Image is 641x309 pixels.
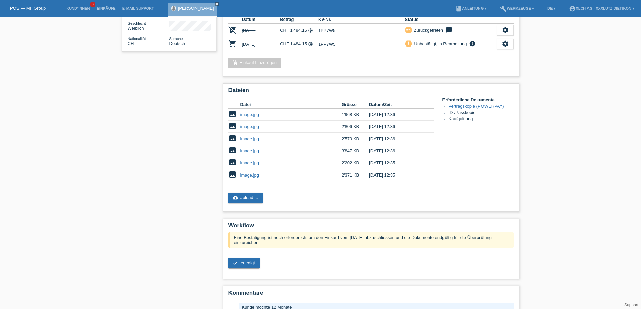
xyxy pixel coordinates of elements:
[406,27,411,32] i: undo
[342,169,369,181] td: 2'371 KB
[178,6,214,11] a: [PERSON_NAME]
[342,145,369,157] td: 3'847 KB
[452,6,490,10] a: bookAnleitung ▾
[233,195,238,200] i: cloud_upload
[369,121,424,133] td: [DATE] 12:36
[412,40,467,47] div: Unbestätigt, in Bearbeitung
[228,232,514,248] div: Eine Bestätigung ist noch erforderlich, um den Einkauf vom [DATE] abzuschliessen und die Dokument...
[10,6,46,11] a: POS — MF Group
[544,6,559,10] a: DE ▾
[369,145,424,157] td: [DATE] 12:36
[228,289,514,300] h2: Kommentare
[228,110,237,118] i: image
[240,172,259,178] a: image.jpg
[228,222,514,232] h2: Workflow
[369,101,424,109] th: Datum/Zeit
[241,260,255,265] span: erledigt
[128,21,146,25] span: Geschlecht
[445,27,453,33] i: feedback
[128,21,169,31] div: Weiblich
[497,6,537,10] a: buildWerkzeuge ▾
[228,87,514,97] h2: Dateien
[240,101,342,109] th: Datei
[369,109,424,121] td: [DATE] 12:36
[318,24,405,37] td: 1PP7W5
[449,110,514,116] li: ID-/Passkopie
[468,40,476,47] i: info
[93,6,119,10] a: Einkäufe
[228,40,237,48] i: POSP00027537
[233,260,238,266] i: check
[342,157,369,169] td: 2'202 KB
[502,40,509,47] i: settings
[280,37,318,51] td: CHF 1'484.15
[502,26,509,34] i: settings
[318,37,405,51] td: 1PP7W5
[449,104,504,109] a: Vertragskopie (POWERPAY)
[228,134,237,142] i: image
[342,121,369,133] td: 2'806 KB
[566,6,638,10] a: account_circleXLCH AG - XXXLutz Dietikon ▾
[280,15,318,24] th: Betrag
[63,6,93,10] a: Kund*innen
[228,146,237,154] i: image
[215,2,219,6] a: close
[240,112,259,117] a: image.jpg
[240,136,259,141] a: image.jpg
[128,41,134,46] span: Schweiz
[119,6,157,10] a: E-Mail Support
[442,97,514,102] h4: Erforderliche Dokumente
[405,15,497,24] th: Status
[449,116,514,123] li: Kaufquittung
[308,42,313,47] i: Fixe Raten - Zinsübernahme durch Kunde (12 Raten)
[228,193,263,203] a: cloud_uploadUpload ...
[90,2,95,7] span: 3
[228,158,237,166] i: image
[240,148,259,153] a: image.jpg
[569,5,576,12] i: account_circle
[369,169,424,181] td: [DATE] 12:35
[128,37,146,41] span: Nationalität
[342,101,369,109] th: Grösse
[169,37,183,41] span: Sprache
[406,41,411,46] i: priority_high
[228,170,237,179] i: image
[242,15,280,24] th: Datum
[169,41,185,46] span: Deutsch
[240,124,259,129] a: image.jpg
[369,133,424,145] td: [DATE] 12:36
[308,28,313,33] i: Fixe Raten - Zinsübernahme durch Kunde (6 Raten)
[318,15,405,24] th: KV-Nr.
[233,60,238,65] i: add_shopping_cart
[455,5,462,12] i: book
[280,24,318,37] td: CHF 1'484.15
[342,133,369,145] td: 2'579 KB
[242,24,280,37] td: [DATE]
[228,58,282,68] a: add_shopping_cartEinkauf hinzufügen
[228,122,237,130] i: image
[228,26,237,34] i: POSP00027536
[369,157,424,169] td: [DATE] 12:35
[242,37,280,51] td: [DATE]
[412,27,443,34] div: Zurückgetreten
[342,109,369,121] td: 1'968 KB
[240,160,259,165] a: image.jpg
[228,258,260,268] a: check erledigt
[624,303,638,307] a: Support
[500,5,507,12] i: build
